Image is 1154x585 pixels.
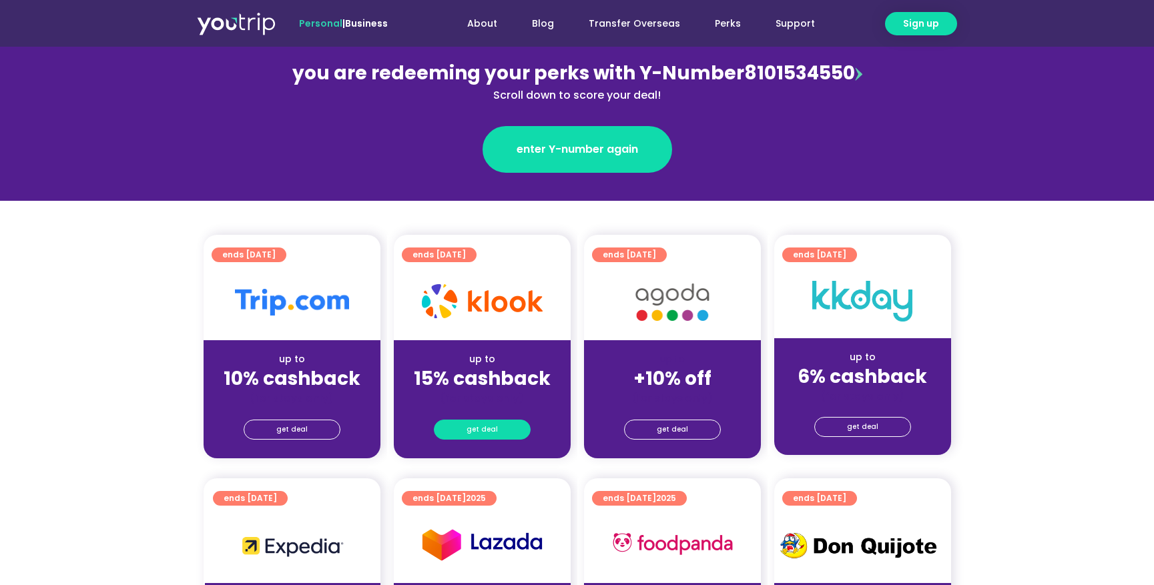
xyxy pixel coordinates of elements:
span: up to [660,352,685,366]
span: ends [DATE] [603,491,676,506]
span: 2025 [656,492,676,504]
div: (for stays only) [785,389,940,403]
span: ends [DATE] [603,247,656,262]
span: Personal [299,17,342,30]
a: ends [DATE] [212,247,286,262]
strong: 10% cashback [224,366,360,392]
div: up to [404,352,560,366]
a: ends [DATE] [782,491,857,506]
span: ends [DATE] [793,247,846,262]
span: get deal [467,420,498,439]
span: ends [DATE] [224,491,277,506]
a: Transfer Overseas [571,11,697,36]
a: enter Y-number again [483,126,672,173]
strong: +10% off [633,366,711,392]
span: 2025 [466,492,486,504]
a: ends [DATE] [402,247,477,262]
a: Sign up [885,12,957,35]
span: ends [DATE] [793,491,846,506]
strong: 6% cashback [798,364,927,390]
a: get deal [434,420,531,440]
a: get deal [244,420,340,440]
a: Blog [515,11,571,36]
a: get deal [814,417,911,437]
a: Perks [697,11,758,36]
span: ends [DATE] [222,247,276,262]
a: ends [DATE] [782,247,857,262]
div: up to [785,350,940,364]
span: ends [DATE] [412,491,486,506]
span: | [299,17,388,30]
a: Business [345,17,388,30]
div: up to [214,352,370,366]
div: 8101534550 [288,59,867,103]
strong: 15% cashback [414,366,551,392]
span: Sign up [903,17,939,31]
div: (for stays only) [595,391,750,405]
a: ends [DATE]2025 [592,491,687,506]
div: (for stays only) [214,391,370,405]
nav: Menu [424,11,832,36]
span: get deal [657,420,688,439]
a: ends [DATE] [213,491,288,506]
span: enter Y-number again [517,141,638,157]
a: About [450,11,515,36]
a: ends [DATE]2025 [402,491,497,506]
span: get deal [847,418,878,436]
span: get deal [276,420,308,439]
div: (for stays only) [404,391,560,405]
span: ends [DATE] [412,247,466,262]
a: ends [DATE] [592,247,667,262]
a: get deal [624,420,721,440]
span: you are redeeming your perks with Y-Number [292,60,744,86]
div: Scroll down to score your deal! [288,87,867,103]
a: Support [758,11,832,36]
